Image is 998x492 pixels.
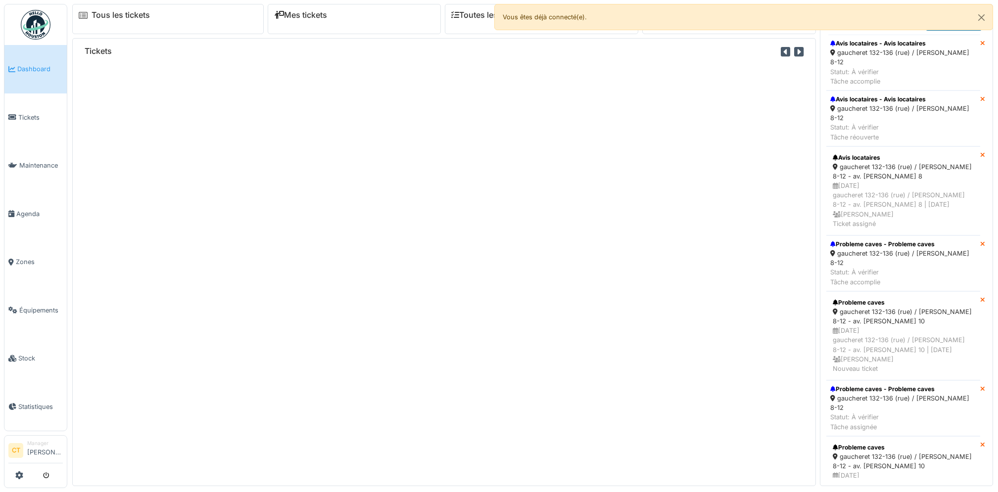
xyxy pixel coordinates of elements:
[826,235,980,291] a: Probleme caves - Probleme caves gaucheret 132-136 (rue) / [PERSON_NAME] 8-12 Statut: À vérifierTâ...
[826,90,980,146] a: Avis locataires - Avis locataires gaucheret 132-136 (rue) / [PERSON_NAME] 8-12 Statut: À vérifier...
[27,440,63,447] div: Manager
[830,104,976,123] div: gaucheret 132-136 (rue) / [PERSON_NAME] 8-12
[833,153,974,162] div: Avis locataires
[4,190,67,238] a: Agenda
[833,452,974,471] div: gaucheret 132-136 (rue) / [PERSON_NAME] 8-12 - av. [PERSON_NAME] 10
[833,162,974,181] div: gaucheret 132-136 (rue) / [PERSON_NAME] 8-12 - av. [PERSON_NAME] 8
[830,268,976,286] div: Statut: À vérifier Tâche accomplie
[16,257,63,267] span: Zones
[830,394,976,412] div: gaucheret 132-136 (rue) / [PERSON_NAME] 8-12
[830,67,976,86] div: Statut: À vérifier Tâche accomplie
[970,4,993,31] button: Close
[826,380,980,436] a: Probleme caves - Probleme caves gaucheret 132-136 (rue) / [PERSON_NAME] 8-12 Statut: À vérifierTâ...
[833,307,974,326] div: gaucheret 132-136 (rue) / [PERSON_NAME] 8-12 - av. [PERSON_NAME] 10
[18,113,63,122] span: Tickets
[4,93,67,142] a: Tickets
[8,443,23,458] li: CT
[18,402,63,411] span: Statistiques
[27,440,63,461] li: [PERSON_NAME]
[830,240,976,249] div: Probleme caves - Probleme caves
[18,354,63,363] span: Stock
[274,10,327,20] a: Mes tickets
[830,39,976,48] div: Avis locataires - Avis locataires
[826,35,980,90] a: Avis locataires - Avis locataires gaucheret 132-136 (rue) / [PERSON_NAME] 8-12 Statut: À vérifier...
[830,412,976,431] div: Statut: À vérifier Tâche assignée
[17,64,63,74] span: Dashboard
[830,123,976,141] div: Statut: À vérifier Tâche réouverte
[830,385,976,394] div: Probleme caves - Probleme caves
[92,10,150,20] a: Tous les tickets
[4,286,67,335] a: Équipements
[826,146,980,235] a: Avis locataires gaucheret 132-136 (rue) / [PERSON_NAME] 8-12 - av. [PERSON_NAME] 8 [DATE]gauchere...
[4,238,67,286] a: Zones
[8,440,63,463] a: CT Manager[PERSON_NAME]
[16,209,63,219] span: Agenda
[833,298,974,307] div: Probleme caves
[830,249,976,268] div: gaucheret 132-136 (rue) / [PERSON_NAME] 8-12
[4,383,67,431] a: Statistiques
[4,334,67,383] a: Stock
[826,291,980,380] a: Probleme caves gaucheret 132-136 (rue) / [PERSON_NAME] 8-12 - av. [PERSON_NAME] 10 [DATE]gauchere...
[4,141,67,190] a: Maintenance
[85,46,112,56] h6: Tickets
[830,48,976,67] div: gaucheret 132-136 (rue) / [PERSON_NAME] 8-12
[4,45,67,93] a: Dashboard
[833,443,974,452] div: Probleme caves
[21,10,50,40] img: Badge_color-CXgf-gQk.svg
[833,181,974,228] div: [DATE] gaucheret 132-136 (rue) / [PERSON_NAME] 8-12 - av. [PERSON_NAME] 8 | [DATE] [PERSON_NAME] ...
[833,326,974,373] div: [DATE] gaucheret 132-136 (rue) / [PERSON_NAME] 8-12 - av. [PERSON_NAME] 10 | [DATE] [PERSON_NAME]...
[19,306,63,315] span: Équipements
[494,4,994,30] div: Vous êtes déjà connecté(e).
[451,10,525,20] a: Toutes les tâches
[830,95,976,104] div: Avis locataires - Avis locataires
[19,161,63,170] span: Maintenance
